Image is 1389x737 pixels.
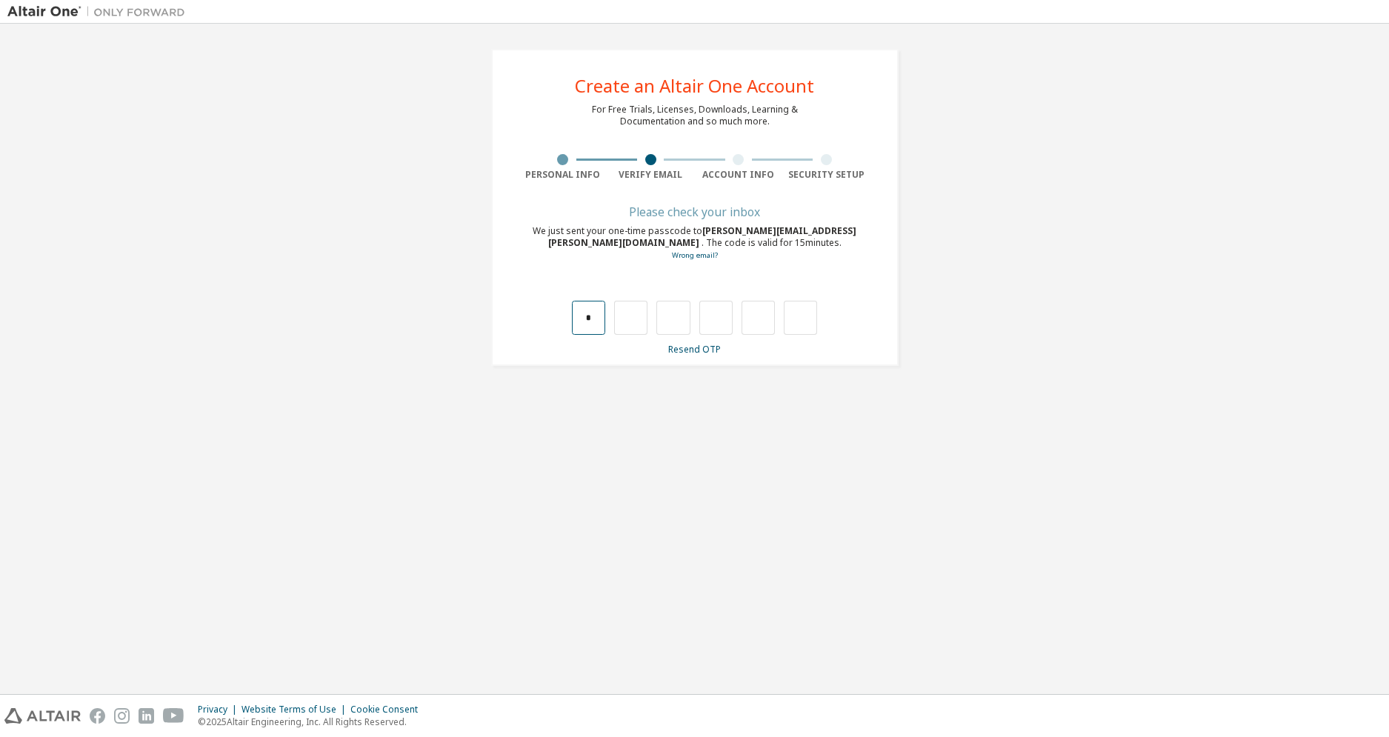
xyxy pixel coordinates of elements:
[782,169,870,181] div: Security Setup
[519,169,607,181] div: Personal Info
[592,104,798,127] div: For Free Trials, Licenses, Downloads, Learning & Documentation and so much more.
[519,207,870,216] div: Please check your inbox
[350,704,427,716] div: Cookie Consent
[198,716,427,728] p: © 2025 Altair Engineering, Inc. All Rights Reserved.
[668,343,721,356] a: Resend OTP
[163,708,184,724] img: youtube.svg
[7,4,193,19] img: Altair One
[548,224,857,249] span: [PERSON_NAME][EMAIL_ADDRESS][PERSON_NAME][DOMAIN_NAME]
[139,708,154,724] img: linkedin.svg
[672,250,718,260] a: Go back to the registration form
[607,169,695,181] div: Verify Email
[90,708,105,724] img: facebook.svg
[695,169,783,181] div: Account Info
[242,704,350,716] div: Website Terms of Use
[519,225,870,261] div: We just sent your one-time passcode to . The code is valid for 15 minutes.
[575,77,814,95] div: Create an Altair One Account
[198,704,242,716] div: Privacy
[4,708,81,724] img: altair_logo.svg
[114,708,130,724] img: instagram.svg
